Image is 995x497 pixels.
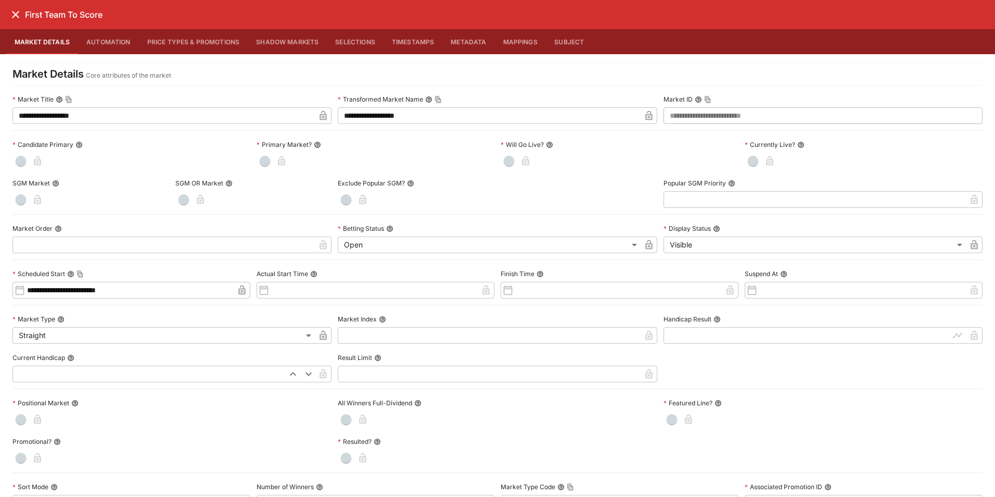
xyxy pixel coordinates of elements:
p: Primary Market? [257,140,312,149]
p: Betting Status [338,224,384,233]
button: Promotional? [54,438,61,445]
button: Primary Market? [314,141,321,148]
button: Copy To Clipboard [76,270,84,278]
button: Actual Start Time [310,270,317,278]
button: Currently Live? [797,141,805,148]
p: Current Handicap [12,353,65,362]
p: Positional Market [12,399,69,407]
button: Subject [546,29,593,54]
button: Shadow Markets [248,29,327,54]
button: Metadata [442,29,494,54]
button: Will Go Live? [546,141,553,148]
p: All Winners Full-Dividend [338,399,412,407]
p: Exclude Popular SGM? [338,179,405,188]
button: Betting Status [386,225,393,232]
button: All Winners Full-Dividend [414,400,422,407]
button: Price Types & Promotions [139,29,248,54]
p: Finish Time [501,269,534,278]
p: SGM OR Market [175,179,223,188]
button: SGM OR Market [225,180,233,187]
p: Actual Start Time [257,269,308,278]
button: Resulted? [374,438,381,445]
p: Display Status [664,224,711,233]
p: Market Title [12,95,54,104]
button: Automation [78,29,139,54]
button: Market Type [57,316,65,323]
p: SGM Market [12,179,50,188]
p: Resulted? [338,437,372,446]
p: Market Order [12,224,53,233]
p: Scheduled Start [12,269,65,278]
p: Market Type Code [501,482,555,491]
p: Sort Mode [12,482,48,491]
button: Market Order [55,225,62,232]
button: Candidate Primary [75,141,83,148]
div: Visible [664,237,966,253]
button: Copy To Clipboard [704,96,711,103]
p: Associated Promotion ID [745,482,822,491]
button: Handicap Result [713,316,721,323]
p: Transformed Market Name [338,95,423,104]
button: Suspend At [780,270,787,278]
div: Straight [12,327,315,344]
button: Positional Market [71,400,79,407]
button: Selections [327,29,384,54]
p: Candidate Primary [12,140,73,149]
h6: First Team To Score [25,9,103,20]
button: Copy To Clipboard [567,483,574,491]
p: Core attributes of the market [86,70,171,81]
button: Market TitleCopy To Clipboard [56,96,63,103]
button: Result Limit [374,354,381,362]
button: Market Type CodeCopy To Clipboard [557,483,565,491]
button: Exclude Popular SGM? [407,180,414,187]
p: Suspend At [745,269,778,278]
button: Display Status [713,225,720,232]
button: Current Handicap [67,354,74,362]
button: Number of Winners [316,483,323,491]
button: SGM Market [52,180,59,187]
p: Currently Live? [745,140,795,149]
p: Market Type [12,315,55,324]
h4: Market Details [12,67,84,81]
button: Sort Mode [50,483,58,491]
p: Market Index [338,315,377,324]
button: Finish Time [537,270,544,278]
div: Open [338,237,640,253]
p: Featured Line? [664,399,712,407]
button: Scheduled StartCopy To Clipboard [67,270,74,278]
button: Transformed Market NameCopy To Clipboard [425,96,432,103]
button: Market Index [379,316,386,323]
button: Featured Line? [715,400,722,407]
p: Number of Winners [257,482,314,491]
button: Popular SGM Priority [728,180,735,187]
button: Market IDCopy To Clipboard [695,96,702,103]
button: close [6,5,25,24]
button: Copy To Clipboard [65,96,72,103]
button: Timestamps [384,29,443,54]
p: Will Go Live? [501,140,544,149]
button: Copy To Clipboard [435,96,442,103]
button: Market Details [6,29,78,54]
p: Popular SGM Priority [664,179,726,188]
p: Result Limit [338,353,372,362]
p: Handicap Result [664,315,711,324]
button: Associated Promotion ID [824,483,832,491]
p: Promotional? [12,437,52,446]
p: Market ID [664,95,693,104]
button: Mappings [495,29,546,54]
